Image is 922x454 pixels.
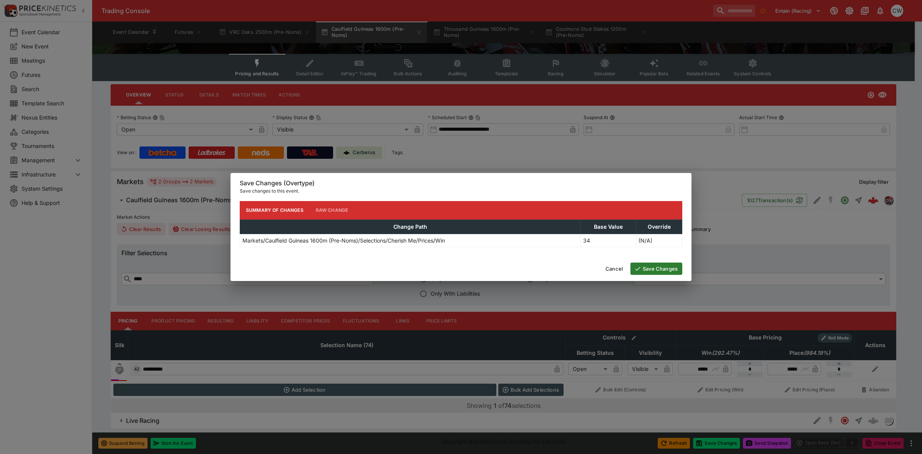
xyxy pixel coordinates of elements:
th: Base Value [580,220,636,234]
button: Raw Change [310,201,355,220]
button: Cancel [601,263,627,275]
p: Save changes to this event. [240,187,682,195]
td: (N/A) [636,234,682,247]
button: Summary of Changes [240,201,310,220]
th: Change Path [240,220,581,234]
button: Save Changes [630,263,682,275]
p: Markets/Caulfield Guineas 1600m (Pre-Noms)/Selections/Cherish Me/Prices/Win [242,236,445,244]
th: Override [636,220,682,234]
td: 34 [580,234,636,247]
h6: Save Changes (Overtype) [240,179,682,187]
